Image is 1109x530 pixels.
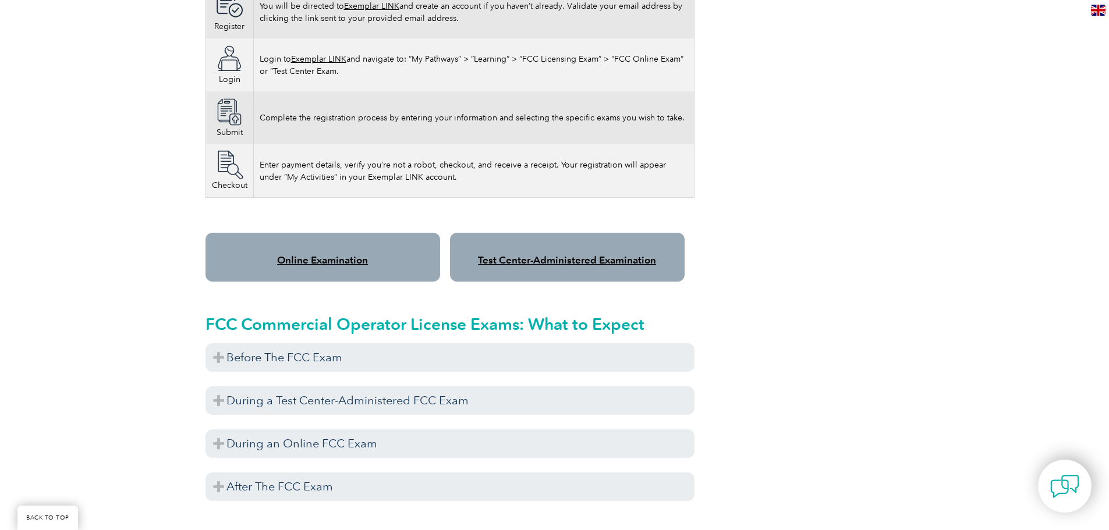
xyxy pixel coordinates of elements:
[478,254,656,266] a: Test Center-Administered Examination
[205,429,695,458] h3: During an Online FCC Exam
[205,343,695,372] h3: Before The FCC Exam
[253,38,694,91] td: Login to and navigate to: “My Pathways” > “Learning” > “FCC Licensing Exam” > “FCC Online Exam” o...
[1050,472,1079,501] img: contact-chat.png
[277,254,368,266] a: Online Examination
[1091,5,1106,16] img: en
[17,506,78,530] a: BACK TO TOP
[205,91,253,144] td: Submit
[205,144,253,198] td: Checkout
[205,472,695,501] h3: After The FCC Exam
[205,38,253,91] td: Login
[344,1,399,11] a: Exemplar LINK
[205,386,695,415] h3: During a Test Center-Administered FCC Exam
[205,315,695,333] h2: FCC Commercial Operator License Exams: What to Expect
[253,144,694,198] td: Enter payment details, verify you’re not a robot, checkout, and receive a receipt. Your registrat...
[291,54,346,64] a: Exemplar LINK
[253,91,694,144] td: Complete the registration process by entering your information and selecting the specific exams y...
